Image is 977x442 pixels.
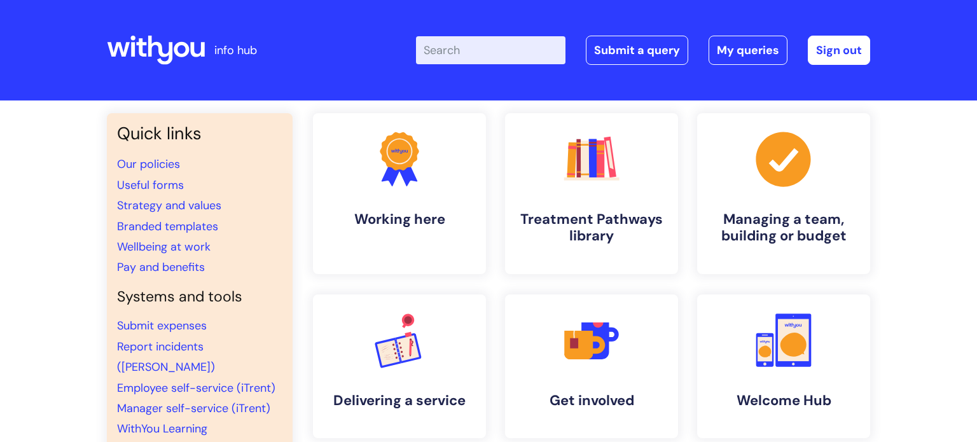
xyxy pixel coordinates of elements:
h4: Get involved [515,392,668,409]
a: Submit expenses [117,318,207,333]
a: Report incidents ([PERSON_NAME]) [117,339,215,375]
a: Treatment Pathways library [505,113,678,274]
a: Manager self-service (iTrent) [117,401,270,416]
h4: Welcome Hub [707,392,860,409]
a: Sign out [808,36,870,65]
h4: Treatment Pathways library [515,211,668,245]
a: Working here [313,113,486,274]
a: Submit a query [586,36,688,65]
h3: Quick links [117,123,282,144]
a: Useful forms [117,177,184,193]
a: WithYou Learning [117,421,207,436]
a: Managing a team, building or budget [697,113,870,274]
a: Branded templates [117,219,218,234]
div: | - [416,36,870,65]
input: Search [416,36,565,64]
a: Strategy and values [117,198,221,213]
h4: Working here [323,211,476,228]
a: Welcome Hub [697,294,870,438]
h4: Managing a team, building or budget [707,211,860,245]
h4: Delivering a service [323,392,476,409]
a: Pay and benefits [117,259,205,275]
a: Delivering a service [313,294,486,438]
a: Get involved [505,294,678,438]
h4: Systems and tools [117,288,282,306]
a: Wellbeing at work [117,239,211,254]
a: Employee self-service (iTrent) [117,380,275,396]
p: info hub [214,40,257,60]
a: My queries [709,36,787,65]
a: Our policies [117,156,180,172]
